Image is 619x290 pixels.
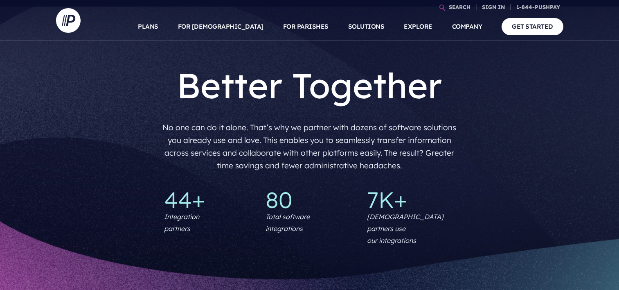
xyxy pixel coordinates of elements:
a: SOLUTIONS [348,12,385,41]
a: GET STARTED [502,18,563,35]
p: 80 [266,188,354,211]
p: 44+ [164,188,252,211]
p: Total software integrations [266,211,310,235]
a: COMPANY [452,12,482,41]
p: No one can do it alone. That’s why we partner with dozens of software solutions you already use a... [160,118,459,175]
a: EXPLORE [404,12,432,41]
h1: Better Together [160,64,459,106]
p: Integration partners [164,211,199,235]
a: PLANS [138,12,158,41]
a: FOR PARISHES [283,12,329,41]
a: FOR [DEMOGRAPHIC_DATA] [178,12,263,41]
p: 7K+ [367,188,455,211]
p: [DEMOGRAPHIC_DATA] partners use our integrations [367,211,455,246]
